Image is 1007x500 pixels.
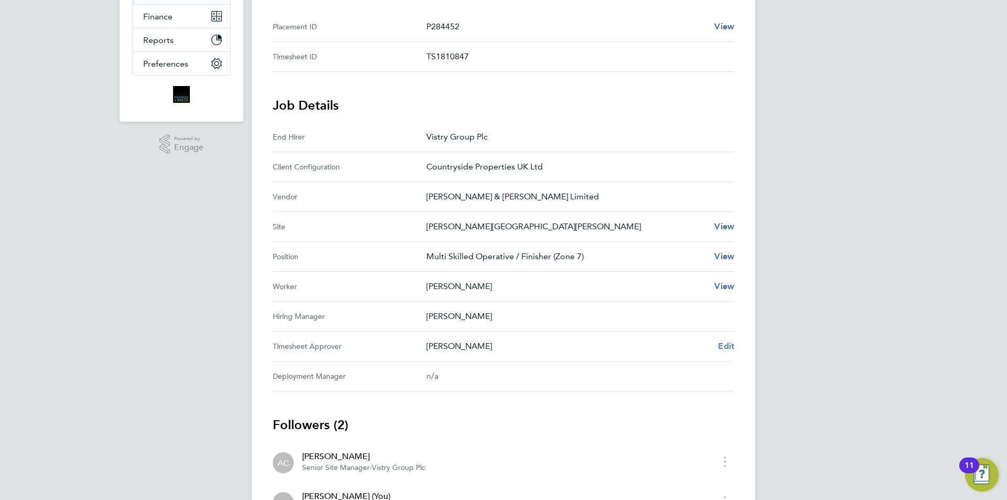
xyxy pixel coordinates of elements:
[714,22,734,31] span: View
[965,465,974,479] div: 11
[143,59,188,69] span: Preferences
[370,463,372,472] span: ·
[143,35,174,45] span: Reports
[715,453,734,470] button: timesheet menu
[133,28,230,51] button: Reports
[273,131,426,143] div: End Hirer
[302,450,425,463] div: [PERSON_NAME]
[714,281,734,291] span: View
[714,20,734,33] a: View
[273,310,426,323] div: Hiring Manager
[426,220,706,233] p: [PERSON_NAME][GEOGRAPHIC_DATA][PERSON_NAME]
[273,417,734,433] h3: Followers (2)
[714,250,734,263] a: View
[714,221,734,231] span: View
[273,20,426,33] div: Placement ID
[372,463,425,472] span: Vistry Group Plc
[302,463,370,472] span: Senior Site Manager
[143,12,173,22] span: Finance
[426,20,706,33] p: P284452
[273,190,426,203] div: Vendor
[426,190,726,203] p: [PERSON_NAME] & [PERSON_NAME] Limited
[273,370,426,382] div: Deployment Manager
[714,220,734,233] a: View
[426,310,726,323] p: [PERSON_NAME]
[174,134,203,143] span: Powered by
[965,458,999,492] button: Open Resource Center, 11 new notifications
[273,280,426,293] div: Worker
[132,86,231,103] a: Go to home page
[718,341,734,351] span: Edit
[133,52,230,75] button: Preferences
[273,50,426,63] div: Timesheet ID
[273,161,426,173] div: Client Configuration
[426,280,706,293] p: [PERSON_NAME]
[426,340,710,353] p: [PERSON_NAME]
[273,340,426,353] div: Timesheet Approver
[133,5,230,28] button: Finance
[426,50,726,63] p: TS1810847
[273,97,734,114] h3: Job Details
[426,131,726,143] p: Vistry Group Plc
[174,143,203,152] span: Engage
[273,250,426,263] div: Position
[173,86,190,103] img: bromak-logo-retina.png
[159,134,204,154] a: Powered byEngage
[426,250,706,263] p: Multi Skilled Operative / Finisher (Zone 7)
[273,452,294,473] div: Andrew Charters
[277,457,289,469] span: AC
[714,280,734,293] a: View
[426,370,717,382] div: n/a
[426,161,726,173] p: Countryside Properties UK Ltd
[714,251,734,261] span: View
[718,340,734,353] a: Edit
[273,220,426,233] div: Site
